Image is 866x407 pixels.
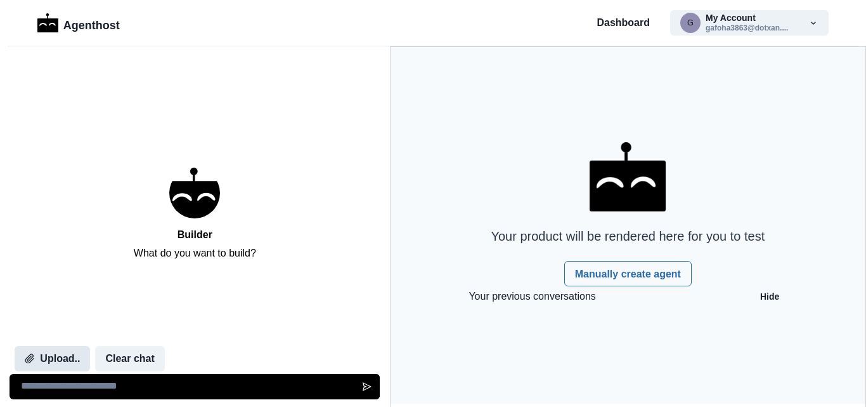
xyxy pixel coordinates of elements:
[178,229,212,241] h2: Builder
[63,12,120,34] p: Agenthost
[37,13,58,32] img: Logo
[354,374,380,399] button: Send message
[15,346,90,371] button: Upload..
[134,246,256,261] p: What do you want to build?
[564,261,692,286] a: Manually create agent
[597,15,650,30] a: Dashboard
[491,227,765,246] p: Your product will be rendered here for you to test
[95,346,164,371] button: Clear chat
[670,10,829,36] button: gafoha3863@dotxan.comMy Accountgafoha3863@dotxan....
[590,142,666,212] img: AgentHost Logo
[169,168,220,218] img: Builder logo
[469,289,595,304] p: Your previous conversations
[753,286,787,307] button: Hide
[37,12,120,34] a: LogoAgenthost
